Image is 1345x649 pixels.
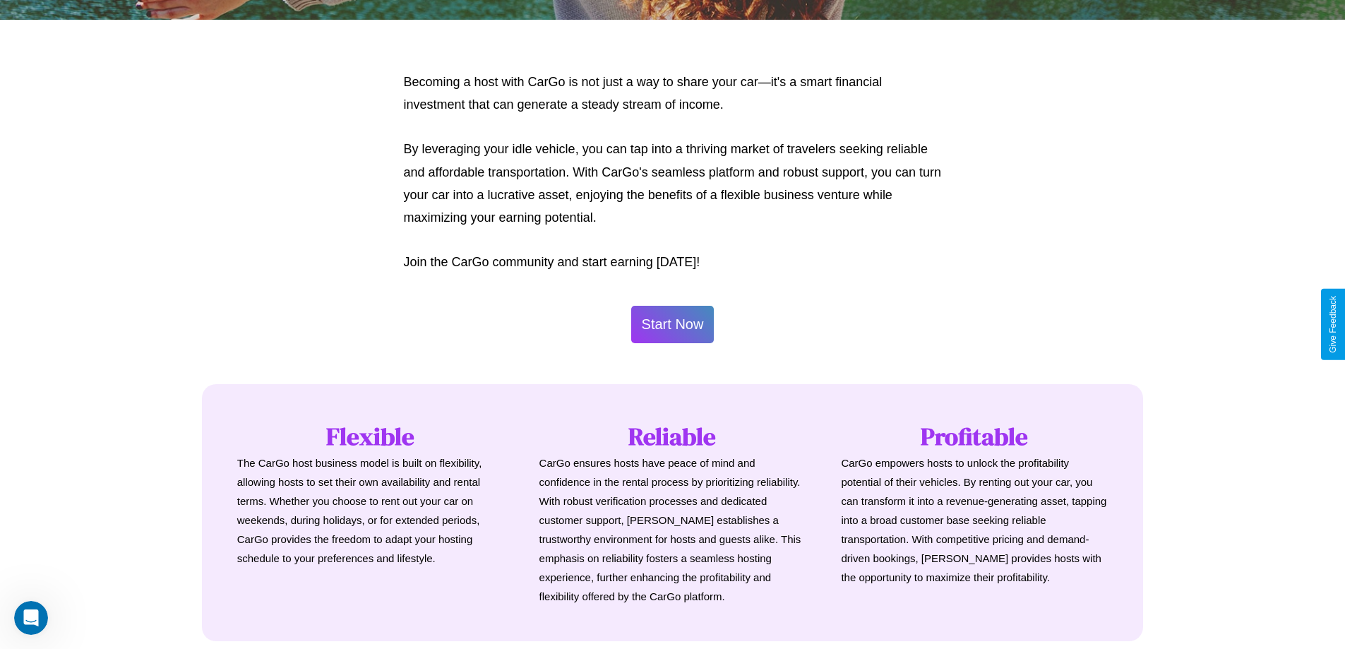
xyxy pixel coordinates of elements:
button: Start Now [631,306,715,343]
p: CarGo ensures hosts have peace of mind and confidence in the rental process by prioritizing relia... [539,453,806,606]
div: Give Feedback [1328,296,1338,353]
p: CarGo empowers hosts to unlock the profitability potential of their vehicles. By renting out your... [841,453,1108,587]
p: Becoming a host with CarGo is not just a way to share your car—it's a smart financial investment ... [404,71,942,117]
h1: Reliable [539,419,806,453]
p: By leveraging your idle vehicle, you can tap into a thriving market of travelers seeking reliable... [404,138,942,230]
h1: Profitable [841,419,1108,453]
h1: Flexible [237,419,504,453]
p: The CarGo host business model is built on flexibility, allowing hosts to set their own availabili... [237,453,504,568]
p: Join the CarGo community and start earning [DATE]! [404,251,942,273]
iframe: Intercom live chat [14,601,48,635]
